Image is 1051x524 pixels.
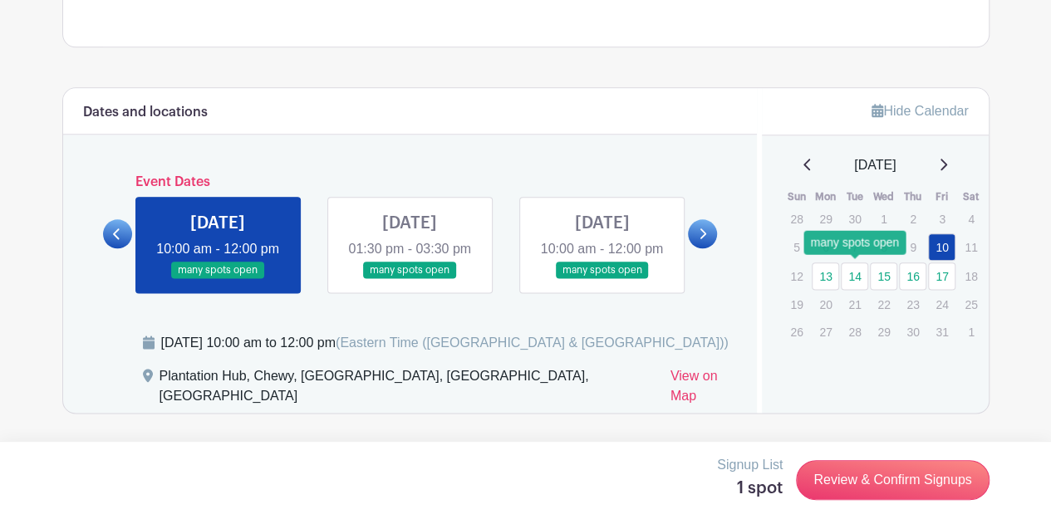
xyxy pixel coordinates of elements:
[899,319,926,345] p: 30
[928,233,955,261] a: 10
[870,262,897,290] a: 15
[928,262,955,290] a: 17
[841,319,868,345] p: 28
[928,319,955,345] p: 31
[783,319,810,345] p: 26
[841,262,868,290] a: 14
[957,319,985,345] p: 1
[811,189,840,205] th: Mon
[803,230,906,254] div: many spots open
[870,291,897,317] p: 22
[812,206,839,232] p: 29
[957,234,985,260] p: 11
[782,189,811,205] th: Sun
[872,104,968,118] a: Hide Calendar
[783,206,810,232] p: 28
[336,335,729,350] span: (Eastern Time ([GEOGRAPHIC_DATA] & [GEOGRAPHIC_DATA]))
[160,366,657,413] div: Plantation Hub, Chewy, [GEOGRAPHIC_DATA], [GEOGRAPHIC_DATA], [GEOGRAPHIC_DATA]
[957,291,985,317] p: 25
[898,189,927,205] th: Thu
[899,291,926,317] p: 23
[717,478,783,498] h5: 1 spot
[812,291,839,317] p: 20
[870,206,897,232] p: 1
[869,189,898,205] th: Wed
[783,234,810,260] p: 5
[841,291,868,317] p: 21
[957,206,985,232] p: 4
[899,206,926,232] p: 2
[83,105,208,120] h6: Dates and locations
[783,291,810,317] p: 19
[899,262,926,290] a: 16
[840,189,869,205] th: Tue
[928,206,955,232] p: 3
[812,319,839,345] p: 27
[796,460,989,500] a: Review & Confirm Signups
[957,263,985,289] p: 18
[783,263,810,289] p: 12
[854,155,896,175] span: [DATE]
[717,455,783,475] p: Signup List
[161,333,729,353] div: [DATE] 10:00 am to 12:00 pm
[132,174,689,190] h6: Event Dates
[812,262,839,290] a: 13
[928,291,955,317] p: 24
[670,366,737,413] a: View on Map
[956,189,985,205] th: Sat
[927,189,956,205] th: Fri
[870,319,897,345] p: 29
[841,206,868,232] p: 30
